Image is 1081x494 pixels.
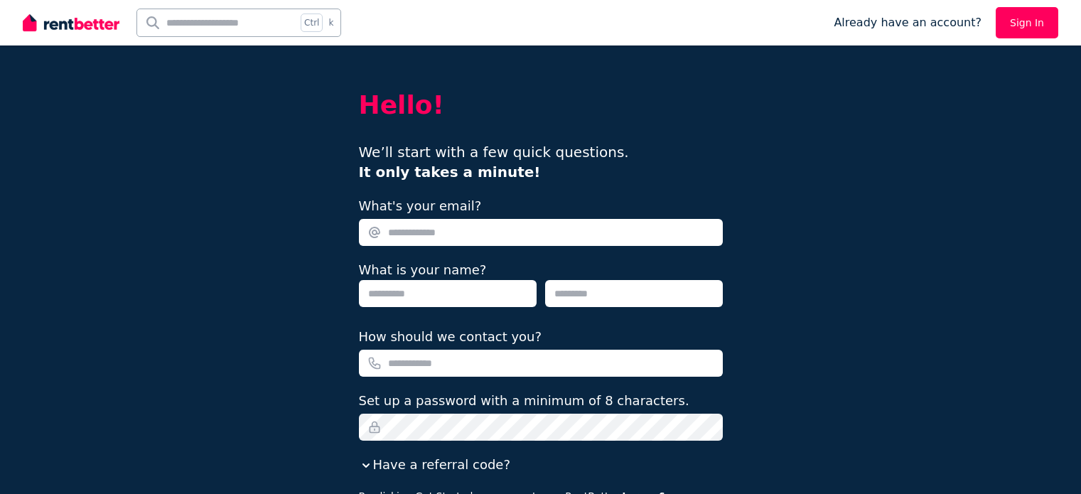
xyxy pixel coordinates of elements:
label: Set up a password with a minimum of 8 characters. [359,391,689,411]
button: Have a referral code? [359,455,510,475]
label: How should we contact you? [359,327,542,347]
b: It only takes a minute! [359,163,541,181]
h2: Hello! [359,91,723,119]
a: Sign In [996,7,1058,38]
img: RentBetter [23,12,119,33]
span: k [328,17,333,28]
label: What's your email? [359,196,482,216]
span: Ctrl [301,14,323,32]
span: Already have an account? [834,14,981,31]
span: We’ll start with a few quick questions. [359,144,629,181]
label: What is your name? [359,262,487,277]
